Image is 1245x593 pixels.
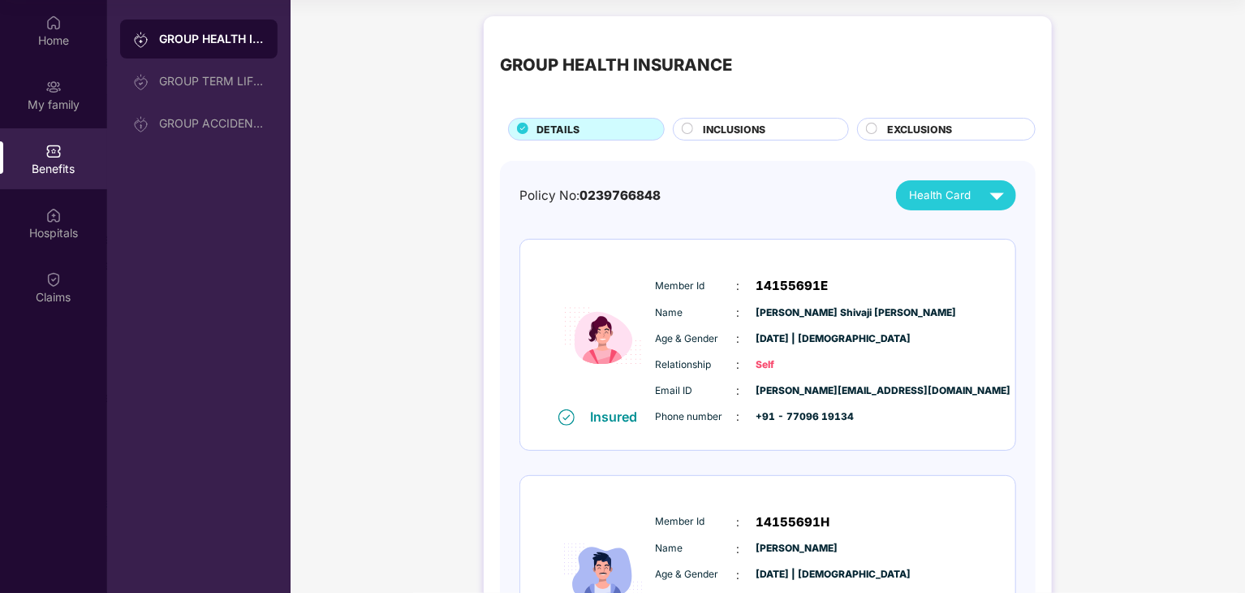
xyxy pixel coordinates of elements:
span: : [737,356,740,374]
span: 14155691E [756,276,829,296]
span: : [737,408,740,426]
img: svg+xml;base64,PHN2ZyB4bWxucz0iaHR0cDovL3d3dy53My5vcmcvMjAwMC9zdmciIHZpZXdCb3g9IjAgMCAyNCAyNCIgd2... [983,181,1011,210]
span: 14155691H [756,513,830,532]
img: svg+xml;base64,PHN2ZyBpZD0iSG9tZSIgeG1sbnM9Imh0dHA6Ly93d3cudzMub3JnLzIwMDAvc3ZnIiB3aWR0aD0iMjAiIG... [45,15,62,31]
span: Age & Gender [656,331,737,347]
span: : [737,304,740,322]
span: : [737,382,740,400]
span: : [737,513,740,531]
span: Phone number [656,409,737,425]
span: 0239766848 [579,188,661,203]
span: Member Id [656,514,737,530]
span: Name [656,305,737,321]
img: svg+xml;base64,PHN2ZyBpZD0iQmVuZWZpdHMiIHhtbG5zPSJodHRwOi8vd3d3LnczLm9yZy8yMDAwL3N2ZyIgd2lkdGg9Ij... [45,143,62,159]
span: : [737,566,740,584]
span: Age & Gender [656,567,737,582]
button: Health Card [896,180,1016,210]
span: [DATE] | [DEMOGRAPHIC_DATA] [756,567,838,582]
div: Insured [591,409,648,425]
img: svg+xml;base64,PHN2ZyB3aWR0aD0iMjAiIGhlaWdodD0iMjAiIHZpZXdCb3g9IjAgMCAyMCAyMCIgZmlsbD0ibm9uZSIgeG... [133,74,149,90]
span: : [737,540,740,558]
img: svg+xml;base64,PHN2ZyBpZD0iQ2xhaW0iIHhtbG5zPSJodHRwOi8vd3d3LnczLm9yZy8yMDAwL3N2ZyIgd2lkdGg9IjIwIi... [45,271,62,288]
span: [DATE] | [DEMOGRAPHIC_DATA] [756,331,838,347]
img: svg+xml;base64,PHN2ZyB3aWR0aD0iMjAiIGhlaWdodD0iMjAiIHZpZXdCb3g9IjAgMCAyMCAyMCIgZmlsbD0ibm9uZSIgeG... [45,79,62,95]
img: svg+xml;base64,PHN2ZyB4bWxucz0iaHR0cDovL3d3dy53My5vcmcvMjAwMC9zdmciIHdpZHRoPSIxNiIgaGVpZ2h0PSIxNi... [558,409,575,426]
span: EXCLUSIONS [887,122,952,137]
div: GROUP ACCIDENTAL INSURANCE [159,117,265,130]
span: Health Card [909,187,971,204]
span: Member Id [656,279,737,294]
img: icon [554,264,652,408]
span: [PERSON_NAME] Shivaji [PERSON_NAME] [756,305,838,321]
span: +91 - 77096 19134 [756,409,838,425]
span: Name [656,541,737,556]
span: INCLUSIONS [703,122,765,137]
span: Email ID [656,383,737,399]
span: [PERSON_NAME] [756,541,838,556]
span: : [737,330,740,348]
span: [PERSON_NAME][EMAIL_ADDRESS][DOMAIN_NAME] [756,383,838,399]
div: GROUP TERM LIFE INSURANCE [159,75,265,88]
span: Relationship [656,357,737,373]
img: svg+xml;base64,PHN2ZyB3aWR0aD0iMjAiIGhlaWdodD0iMjAiIHZpZXdCb3g9IjAgMCAyMCAyMCIgZmlsbD0ibm9uZSIgeG... [133,32,149,48]
span: DETAILS [536,122,579,137]
div: GROUP HEALTH INSURANCE [500,52,732,78]
img: svg+xml;base64,PHN2ZyBpZD0iSG9zcGl0YWxzIiB4bWxucz0iaHR0cDovL3d3dy53My5vcmcvMjAwMC9zdmciIHdpZHRoPS... [45,207,62,223]
div: GROUP HEALTH INSURANCE [159,31,265,47]
span: : [737,277,740,295]
div: Policy No: [519,186,661,206]
img: svg+xml;base64,PHN2ZyB3aWR0aD0iMjAiIGhlaWdodD0iMjAiIHZpZXdCb3g9IjAgMCAyMCAyMCIgZmlsbD0ibm9uZSIgeG... [133,116,149,132]
span: Self [756,357,838,373]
